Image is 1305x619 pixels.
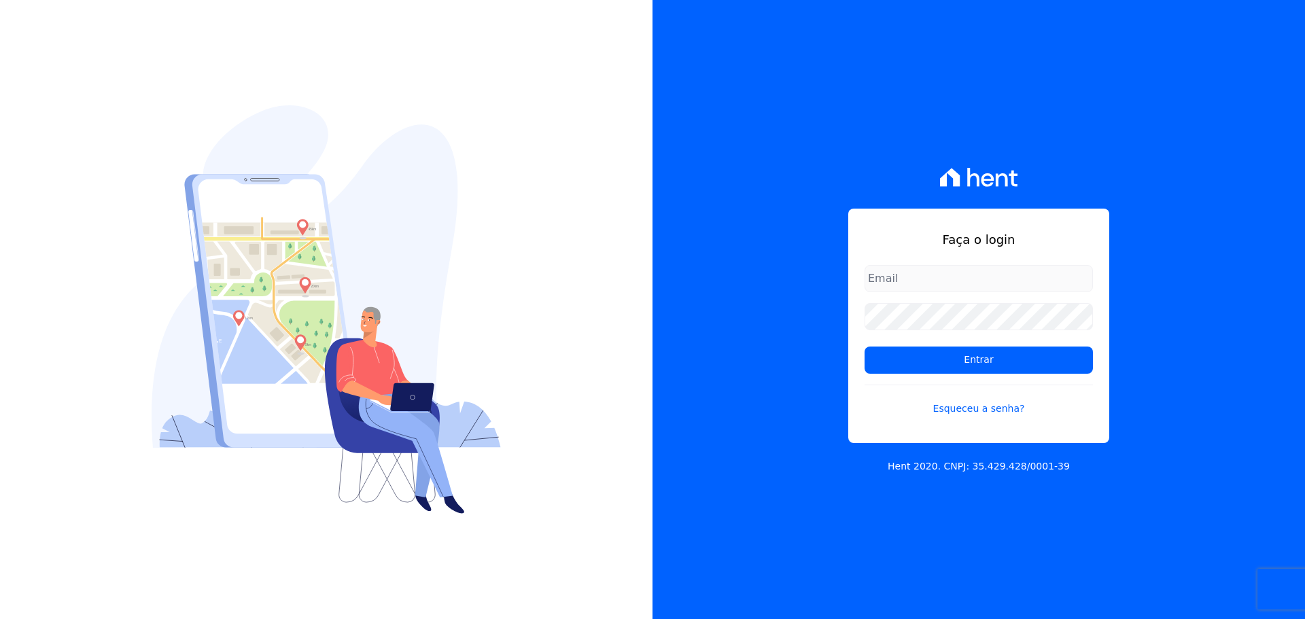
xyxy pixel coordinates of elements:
[865,347,1093,374] input: Entrar
[865,230,1093,249] h1: Faça o login
[865,385,1093,416] a: Esqueceu a senha?
[865,265,1093,292] input: Email
[152,105,501,514] img: Login
[888,459,1070,474] p: Hent 2020. CNPJ: 35.429.428/0001-39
